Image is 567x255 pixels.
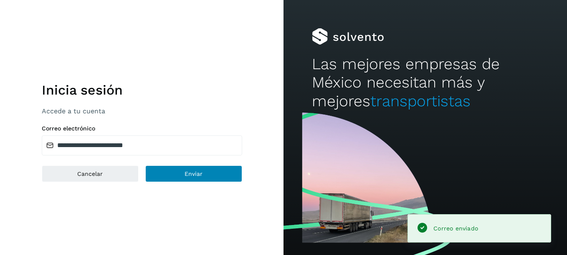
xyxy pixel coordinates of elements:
[145,165,242,182] button: Enviar
[433,225,478,232] span: Correo enviado
[42,107,242,115] p: Accede a tu cuenta
[77,171,103,177] span: Cancelar
[370,92,471,110] span: transportistas
[185,171,202,177] span: Enviar
[42,125,242,132] label: Correo electrónico
[312,55,539,110] h2: Las mejores empresas de México necesitan más y mejores
[42,165,139,182] button: Cancelar
[42,82,242,98] h1: Inicia sesión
